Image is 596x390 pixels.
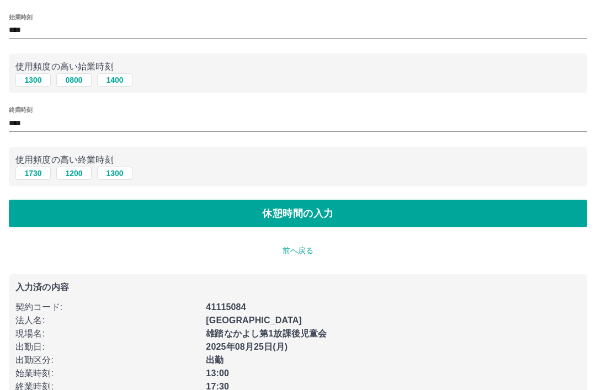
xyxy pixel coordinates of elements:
p: 使用頻度の高い終業時刻 [15,153,581,167]
p: 出勤日 : [15,340,199,354]
b: 2025年08月25日(月) [206,342,288,351]
p: 始業時刻 : [15,367,199,380]
p: 前へ戻る [9,245,587,257]
label: 始業時刻 [9,13,32,21]
button: 0800 [56,73,92,87]
p: 現場名 : [15,327,199,340]
b: 雄踏なかよし第1放課後児童会 [206,329,327,338]
button: 1300 [15,73,51,87]
p: 入力済の内容 [15,283,581,292]
button: 1730 [15,167,51,180]
button: 1400 [97,73,132,87]
label: 終業時刻 [9,106,32,114]
b: [GEOGRAPHIC_DATA] [206,316,302,325]
p: 契約コード : [15,301,199,314]
p: 法人名 : [15,314,199,327]
p: 出勤区分 : [15,354,199,367]
button: 休憩時間の入力 [9,200,587,227]
b: 41115084 [206,302,246,312]
b: 出勤 [206,355,223,365]
p: 使用頻度の高い始業時刻 [15,60,581,73]
button: 1200 [56,167,92,180]
b: 13:00 [206,368,229,378]
button: 1300 [97,167,132,180]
